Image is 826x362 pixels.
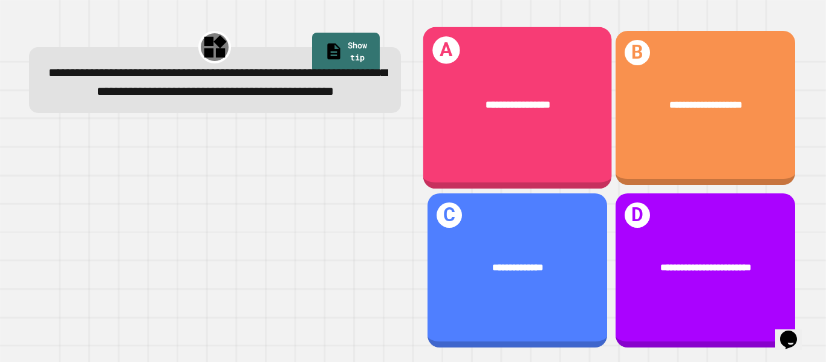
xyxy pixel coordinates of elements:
iframe: chat widget [775,314,814,350]
h1: D [625,202,651,228]
a: Show tip [312,33,380,73]
h1: C [437,202,463,228]
h1: B [625,40,651,66]
h1: A [432,36,460,63]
